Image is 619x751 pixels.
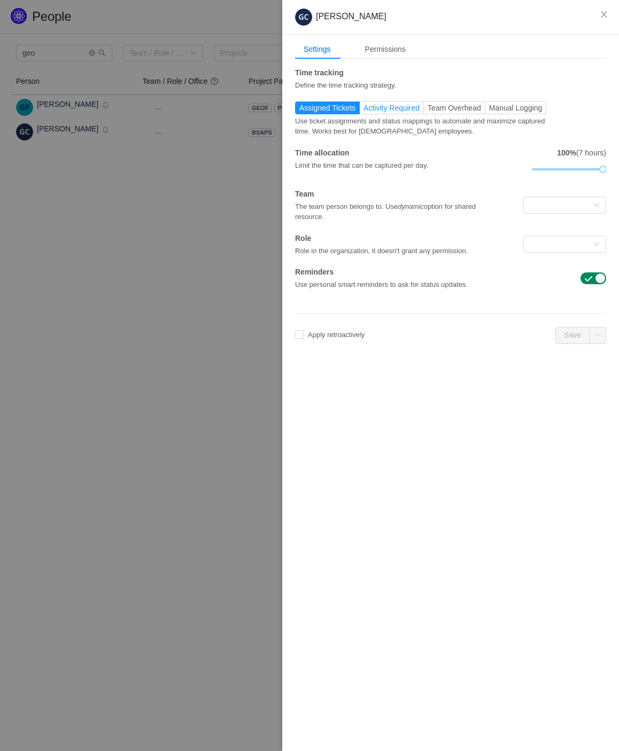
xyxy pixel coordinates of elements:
[295,79,502,91] div: Define the time tracking strategy.
[295,40,339,59] div: Settings
[593,202,600,209] i: icon: down
[295,159,529,171] div: Limit the time that can be captured per day.
[398,202,423,210] em: dynamic
[295,190,314,198] strong: Team
[557,148,576,157] strong: 100%
[555,327,590,344] button: Save
[295,244,502,256] div: Role in the organization, it doesn't grant any permission.
[357,40,414,59] div: Permissions
[295,268,334,276] strong: Reminders
[428,104,481,112] span: Team Overhead
[295,148,350,157] strong: Time allocation
[299,104,355,112] span: Assigned Tickets
[295,9,312,26] img: 749233e4b8db55e18db18527584ee584
[295,278,529,290] div: Use personal smart reminders to ask for status updates.
[363,104,420,112] span: Activity Required
[295,234,311,242] strong: Role
[489,104,543,112] span: Manual Logging
[589,327,606,344] button: icon: ellipsis
[295,9,606,26] div: [PERSON_NAME]
[552,148,606,157] span: (7 hours)
[295,114,554,137] div: Use ticket assignments and status mappings to automate and maximize captured time. Works best for...
[600,10,608,19] i: icon: close
[304,331,369,339] span: Apply retroactively
[295,200,502,222] div: The team person belongs to. Use option for shared resource.
[295,68,344,77] strong: Time tracking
